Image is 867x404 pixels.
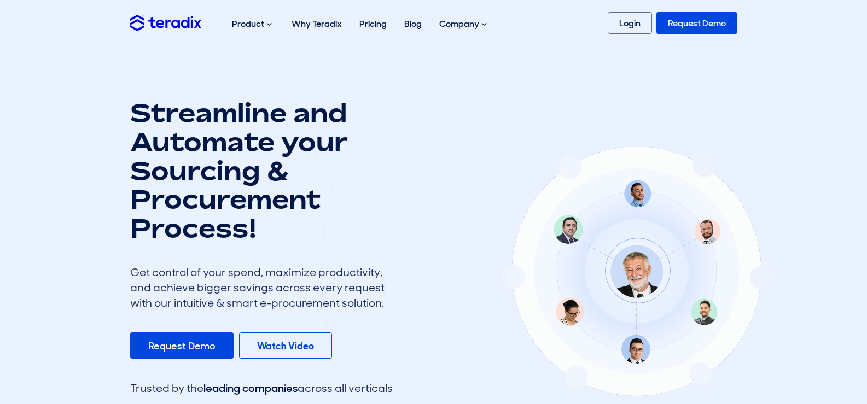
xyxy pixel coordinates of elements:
a: Blog [395,7,430,41]
div: Get control of your spend, maximize productivity, and achieve bigger savings across every request... [130,265,393,311]
a: Request Demo [656,12,737,34]
div: Product [223,7,283,42]
h1: Streamline and Automate your Sourcing & Procurement Process! [130,98,393,243]
img: Teradix logo [130,15,201,31]
div: Company [430,7,498,42]
span: leading companies [203,381,298,395]
a: Request Demo [130,332,234,359]
a: Why Teradix [283,7,351,41]
div: Trusted by the across all verticals [130,380,393,396]
a: Pricing [351,7,395,41]
a: Login [608,12,652,34]
a: Watch Video [239,332,332,359]
b: Watch Video [257,339,314,353]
